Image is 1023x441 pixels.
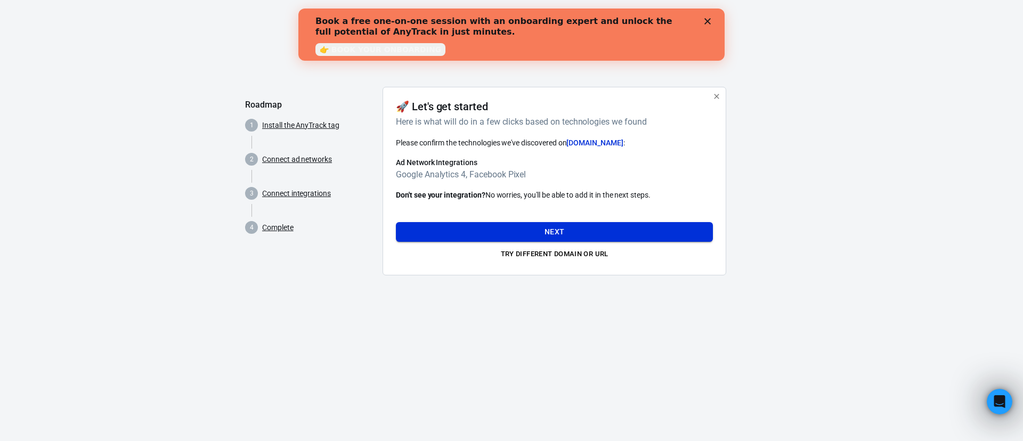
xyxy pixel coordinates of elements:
strong: Don't see your integration? [396,191,485,199]
h4: 🚀 Let's get started [396,100,488,113]
button: Next [396,222,713,242]
p: No worries, you'll be able to add it in the next steps. [396,190,713,201]
div: AnyTrack [245,17,778,36]
a: Connect ad networks [262,154,332,165]
button: Try different domain or url [396,246,713,263]
text: 1 [250,121,254,129]
text: 2 [250,156,254,163]
a: Install the AnyTrack tag [262,120,339,131]
a: Complete [262,222,294,233]
a: Connect integrations [262,188,331,199]
div: Close [406,10,417,16]
h6: Here is what will do in a few clicks based on technologies we found [396,115,709,128]
span: Please confirm the technologies we've discovered on : [396,138,625,147]
iframe: Intercom live chat banner [298,9,725,61]
h6: Google Analytics 4, Facebook Pixel [396,168,713,181]
text: 3 [250,190,254,197]
h6: Ad Network Integrations [396,157,713,168]
h5: Roadmap [245,100,374,110]
iframe: Intercom live chat [987,389,1012,414]
span: [DOMAIN_NAME] [566,138,623,147]
text: 4 [250,224,254,231]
